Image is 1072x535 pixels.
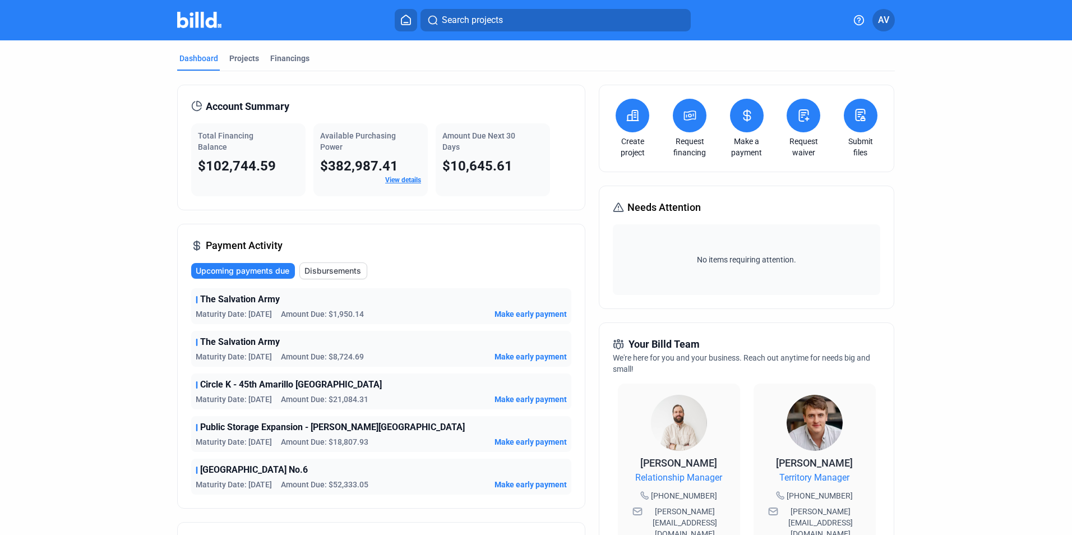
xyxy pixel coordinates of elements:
[495,351,567,362] button: Make early payment
[281,308,364,320] span: Amount Due: $1,950.14
[841,136,880,158] a: Submit files
[206,99,289,114] span: Account Summary
[281,479,368,490] span: Amount Due: $52,333.05
[177,12,221,28] img: Billd Company Logo
[640,457,717,469] span: [PERSON_NAME]
[727,136,766,158] a: Make a payment
[779,471,849,485] span: Territory Manager
[635,471,722,485] span: Relationship Manager
[281,394,368,405] span: Amount Due: $21,084.31
[200,421,465,434] span: Public Storage Expansion - [PERSON_NAME][GEOGRAPHIC_DATA]
[878,13,889,27] span: AV
[196,394,272,405] span: Maturity Date: [DATE]
[776,457,853,469] span: [PERSON_NAME]
[196,351,272,362] span: Maturity Date: [DATE]
[787,395,843,451] img: Territory Manager
[304,265,361,276] span: Disbursements
[651,490,717,501] span: [PHONE_NUMBER]
[651,395,707,451] img: Relationship Manager
[270,53,309,64] div: Financings
[385,176,421,184] a: View details
[281,436,368,448] span: Amount Due: $18,807.93
[495,394,567,405] button: Make early payment
[617,254,875,265] span: No items requiring attention.
[196,308,272,320] span: Maturity Date: [DATE]
[299,262,367,279] button: Disbursements
[196,479,272,490] span: Maturity Date: [DATE]
[229,53,259,64] div: Projects
[495,479,567,490] button: Make early payment
[200,293,280,306] span: The Salvation Army
[281,351,364,362] span: Amount Due: $8,724.69
[613,353,870,373] span: We're here for you and your business. Reach out anytime for needs big and small!
[200,463,308,477] span: [GEOGRAPHIC_DATA] No.6
[320,131,396,151] span: Available Purchasing Power
[784,136,823,158] a: Request waiver
[442,131,515,151] span: Amount Due Next 30 Days
[196,265,289,276] span: Upcoming payments due
[196,436,272,448] span: Maturity Date: [DATE]
[206,238,283,253] span: Payment Activity
[200,378,382,391] span: Circle K - 45th Amarillo [GEOGRAPHIC_DATA]
[191,263,295,279] button: Upcoming payments due
[787,490,853,501] span: [PHONE_NUMBER]
[421,9,691,31] button: Search projects
[872,9,895,31] button: AV
[442,158,512,174] span: $10,645.61
[198,131,253,151] span: Total Financing Balance
[442,13,503,27] span: Search projects
[200,335,280,349] span: The Salvation Army
[613,136,652,158] a: Create project
[670,136,709,158] a: Request financing
[495,436,567,448] button: Make early payment
[198,158,276,174] span: $102,744.59
[627,200,701,215] span: Needs Attention
[629,336,700,352] span: Your Billd Team
[320,158,398,174] span: $382,987.41
[179,53,218,64] div: Dashboard
[495,308,567,320] button: Make early payment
